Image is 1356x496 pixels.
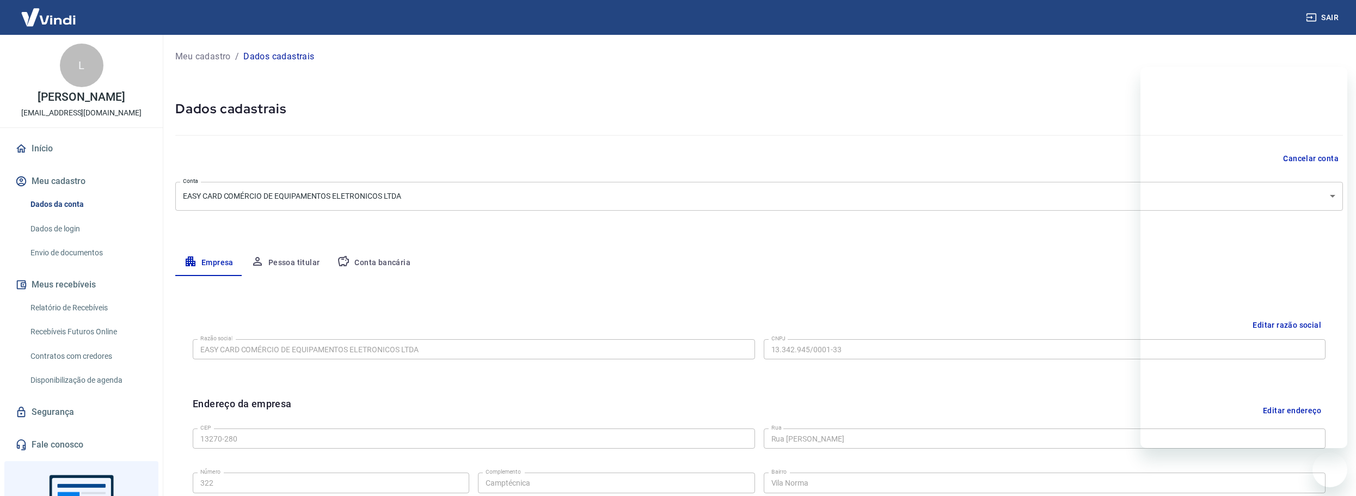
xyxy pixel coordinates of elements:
a: Dados de login [26,218,150,240]
p: / [235,50,239,63]
button: Conta bancária [328,250,419,276]
button: Empresa [175,250,242,276]
img: Vindi [13,1,84,34]
a: Recebíveis Futuros Online [26,321,150,343]
p: [EMAIL_ADDRESS][DOMAIN_NAME] [21,107,142,119]
p: [PERSON_NAME] [38,91,125,103]
label: Razão social [200,334,232,342]
label: CEP [200,424,211,432]
div: L [60,44,103,87]
a: Dados da conta [26,193,150,216]
button: Meu cadastro [13,169,150,193]
label: Número [200,468,220,476]
h6: Endereço da empresa [193,396,292,424]
h5: Dados cadastrais [175,100,1343,118]
label: Complemento [486,468,521,476]
iframe: Janela de mensagens [1140,67,1347,448]
div: EASY CARD COMÉRCIO DE EQUIPAMENTOS ELETRONICOS LTDA [175,182,1343,211]
a: Disponibilização de agenda [26,369,150,391]
a: Meu cadastro [175,50,231,63]
a: Início [13,137,150,161]
button: Sair [1304,8,1343,28]
label: Conta [183,177,198,185]
label: Rua [771,424,782,432]
a: Segurança [13,400,150,424]
button: Pessoa titular [242,250,329,276]
label: Bairro [771,468,787,476]
a: Fale conosco [13,433,150,457]
a: Envio de documentos [26,242,150,264]
button: Meus recebíveis [13,273,150,297]
iframe: Botão para abrir a janela de mensagens, conversa em andamento [1312,452,1347,487]
a: Relatório de Recebíveis [26,297,150,319]
p: Dados cadastrais [243,50,314,63]
label: CNPJ [771,334,786,342]
a: Contratos com credores [26,345,150,368]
